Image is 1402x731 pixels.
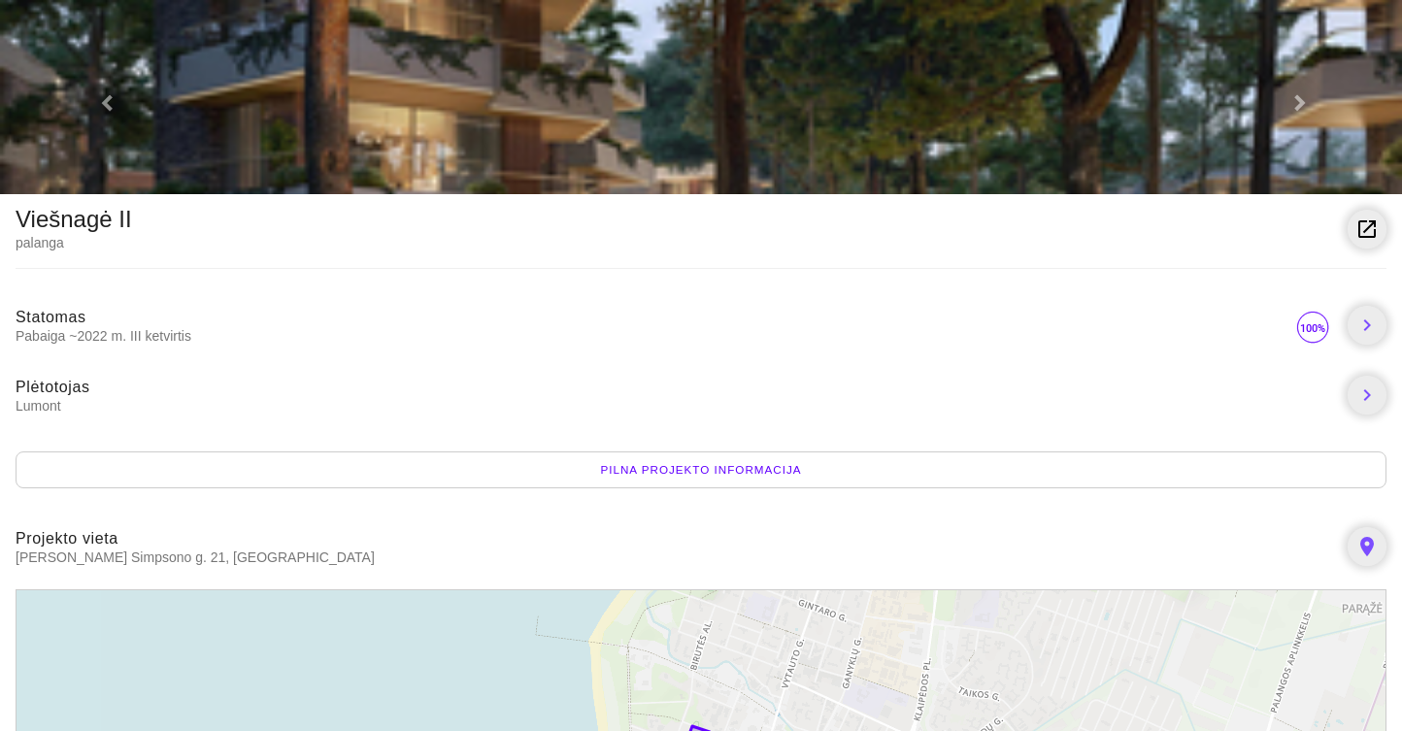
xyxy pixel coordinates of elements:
span: Lumont [16,397,1332,415]
i: chevron_right [1355,383,1379,407]
span: [PERSON_NAME] Simpsono g. 21, [GEOGRAPHIC_DATA] [16,548,1332,566]
span: Plėtotojas [16,379,90,395]
a: chevron_right [1348,376,1386,415]
span: Pabaiga ~2022 m. III ketvirtis [16,327,1293,345]
a: chevron_right [1348,306,1386,345]
a: place [1348,527,1386,566]
div: Viešnagė II [16,210,132,229]
i: chevron_right [1355,314,1379,337]
i: launch [1355,217,1379,241]
img: 100 [1293,308,1332,347]
a: launch [1348,210,1386,249]
div: Pilna projekto informacija [16,451,1386,488]
span: Statomas [16,309,86,325]
i: place [1355,535,1379,558]
span: Projekto vieta [16,530,118,547]
div: palanga [16,233,132,252]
